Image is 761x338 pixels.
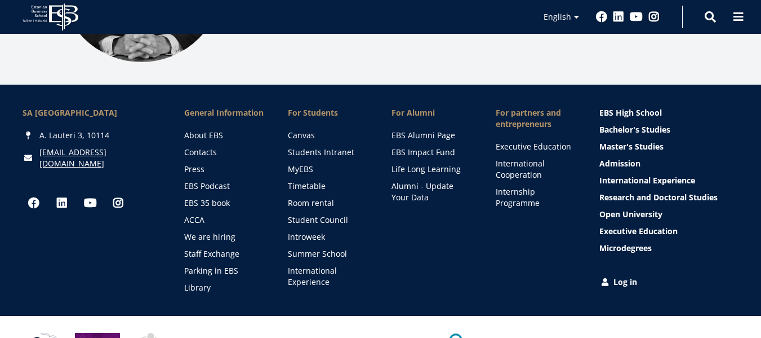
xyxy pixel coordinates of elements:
a: Student Council [288,214,369,226]
div: SA [GEOGRAPHIC_DATA] [23,107,162,118]
a: Life Long Learning [391,164,473,175]
a: Internship Programme [496,186,577,209]
a: [EMAIL_ADDRESS][DOMAIN_NAME] [39,147,162,169]
a: Students Intranet [288,147,369,158]
a: EBS Alumni Page [391,130,473,141]
a: Introweek [288,231,369,243]
a: Research and Doctoral Studies [599,192,738,203]
a: EBS High School [599,107,738,118]
a: Executive Education [599,226,738,237]
a: International Experience [599,175,738,186]
a: Log in [599,276,738,288]
a: Instagram [648,11,660,23]
a: MyEBS [288,164,369,175]
a: Room rental [288,197,369,209]
a: Press [184,164,265,175]
a: Canvas [288,130,369,141]
span: For partners and entrepreneurs [496,107,577,130]
a: Staff Exchange [184,248,265,260]
a: Facebook [23,192,45,214]
a: Alumni - Update Your Data [391,181,473,203]
a: International Experience [288,265,369,288]
a: Instagram [107,192,130,214]
span: For Alumni [391,107,473,118]
a: Timetable [288,181,369,192]
a: Youtube [79,192,101,214]
a: About EBS [184,130,265,141]
a: Facebook [596,11,607,23]
a: EBS 35 book [184,197,265,209]
a: Bachelor's Studies [599,124,738,135]
a: Linkedin [51,192,73,214]
a: EBS Impact Fund [391,147,473,158]
a: Summer School [288,248,369,260]
a: ACCA [184,214,265,226]
a: Youtube [630,11,643,23]
span: General Information [184,107,265,118]
a: Open University [599,209,738,220]
a: Parking in EBS [184,265,265,276]
a: Microdegrees [599,243,738,254]
a: Library [184,282,265,293]
a: Contacts [184,147,265,158]
a: Master's Studies [599,141,738,152]
a: EBS Podcast [184,181,265,192]
a: Admission [599,158,738,169]
a: For Students [288,107,369,118]
a: We are hiring [184,231,265,243]
div: A. Lauteri 3, 10114 [23,130,162,141]
a: Linkedin [613,11,624,23]
a: Executive Education [496,141,577,152]
a: International Cooperation [496,158,577,181]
